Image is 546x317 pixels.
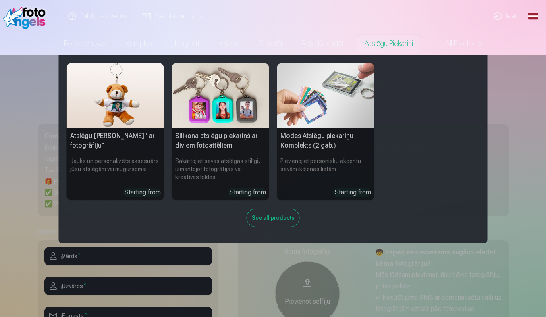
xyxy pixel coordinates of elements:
img: /fa1 [3,3,50,29]
div: See all products [247,209,300,227]
div: Starting from [125,188,161,197]
h6: Jauks un personalizēts aksesuārs jūsu atslēgām vai mugursomai [67,154,164,184]
a: Atslēgu piekariņi [355,32,423,55]
a: Krūzes [209,32,249,55]
a: See all products [247,213,300,221]
img: Silikona atslēgu piekariņš ar diviem fotoattēliem [172,63,269,128]
a: Komplekti [116,32,165,55]
a: Foto kalendāri [292,32,355,55]
a: Magnēti [165,32,209,55]
a: Modes Atslēgu piekariņu Komplekts (2 gab.)Modes Atslēgu piekariņu Komplekts (2 gab.)Pievienojiet ... [277,63,374,200]
div: Starting from [335,188,371,197]
img: Modes Atslēgu piekariņu Komplekts (2 gab.) [277,63,374,128]
h5: Atslēgu [PERSON_NAME]" ar fotogrāfiju" [67,128,164,154]
a: Silikona atslēgu piekariņš ar diviem fotoattēliemSilikona atslēgu piekariņš ar diviem fotoattēlie... [172,63,269,200]
a: Suvenīri [249,32,292,55]
h6: Pievienojiet personisku akcentu savām ikdienas lietām [277,154,374,184]
a: Foto izdrukas [54,32,116,55]
a: Atslēgu piekariņš Lācītis" ar fotogrāfiju"Atslēgu [PERSON_NAME]" ar fotogrāfiju"Jauks un personal... [67,63,164,200]
h5: Modes Atslēgu piekariņu Komplekts (2 gab.) [277,128,374,154]
div: Starting from [230,188,266,197]
a: All products [423,32,492,55]
img: Atslēgu piekariņš Lācītis" ar fotogrāfiju" [67,63,164,128]
h5: Silikona atslēgu piekariņš ar diviem fotoattēliem [172,128,269,154]
h6: Sakārtojiet savas atslēgas stilīgi, izmantojot fotogrāfijas vai kreatīvas bildes [172,154,269,184]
